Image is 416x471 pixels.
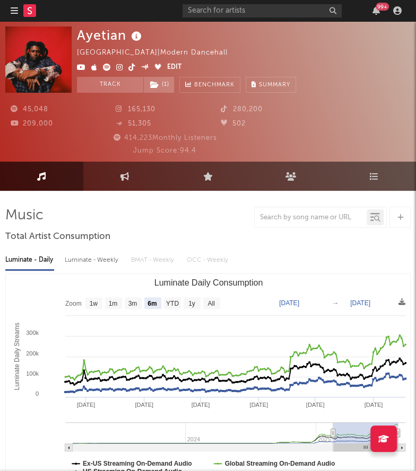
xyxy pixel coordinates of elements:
[364,402,383,408] text: [DATE]
[77,77,143,93] button: Track
[77,26,144,44] div: Ayetian
[5,251,54,269] div: Luminate - Daily
[128,300,137,307] text: 3m
[26,330,39,336] text: 300k
[167,61,181,74] button: Edit
[221,120,246,127] span: 502
[372,6,380,15] button: 99+
[350,299,370,307] text: [DATE]
[183,4,342,17] input: Search for artists
[192,402,210,408] text: [DATE]
[116,120,151,127] span: 51,305
[306,402,325,408] text: [DATE]
[143,77,175,93] span: ( 1 )
[90,300,98,307] text: 1w
[11,120,53,127] span: 209,000
[83,460,192,467] text: Ex-US Streaming On-Demand Audio
[154,278,263,287] text: Luminate Daily Consumption
[144,77,174,93] button: (1)
[255,214,367,222] input: Search by song name or URL
[188,300,195,307] text: 1y
[109,300,118,307] text: 1m
[5,230,110,243] span: Total Artist Consumption
[135,402,153,408] text: [DATE]
[332,299,339,307] text: →
[65,300,82,307] text: Zoom
[148,300,157,307] text: 6m
[116,106,155,113] span: 165,130
[13,323,21,390] text: Luminate Daily Streams
[246,77,296,93] button: Summary
[112,135,217,141] span: 414,223 Monthly Listeners
[133,147,196,154] span: Jump Score: 94.4
[207,300,214,307] text: All
[259,82,290,88] span: Summary
[224,460,335,467] text: Global Streaming On-Demand Audio
[249,402,268,408] text: [DATE]
[36,390,39,397] text: 0
[77,47,252,59] div: [GEOGRAPHIC_DATA] | Modern Dancehall
[11,106,48,113] span: 45,048
[279,299,299,307] text: [DATE]
[221,106,263,113] span: 280,200
[376,3,389,11] div: 99 +
[65,251,120,269] div: Luminate - Weekly
[179,77,240,93] a: Benchmark
[26,370,39,377] text: 100k
[77,402,96,408] text: [DATE]
[26,350,39,357] text: 200k
[194,79,235,92] span: Benchmark
[166,300,179,307] text: YTD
